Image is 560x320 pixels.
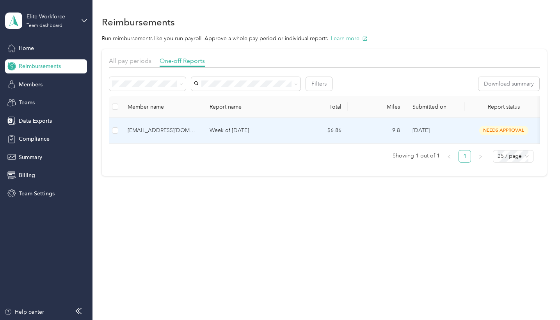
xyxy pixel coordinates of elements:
[412,127,430,134] span: [DATE]
[19,80,43,89] span: Members
[19,171,35,179] span: Billing
[471,104,537,110] span: Report status
[109,57,151,64] span: All pay periods
[19,153,42,161] span: Summary
[478,154,483,159] span: right
[474,150,487,163] li: Next Page
[479,126,528,135] span: needs approval
[447,154,452,159] span: left
[160,57,205,64] span: One-off Reports
[19,135,50,143] span: Compliance
[19,98,35,107] span: Teams
[128,126,197,135] div: [EMAIL_ADDRESS][DOMAIN_NAME]
[516,276,560,320] iframe: Everlance-gr Chat Button Frame
[393,150,440,162] span: Showing 1 out of 1
[203,96,289,118] th: Report name
[19,117,52,125] span: Data Exports
[443,150,455,163] li: Previous Page
[331,34,368,43] button: Learn more
[459,150,471,162] a: 1
[306,77,332,91] button: Filters
[498,150,529,162] span: 25 / page
[121,96,203,118] th: Member name
[102,18,175,26] h1: Reimbursements
[19,62,61,70] span: Reimbursements
[295,104,341,110] div: Total
[102,34,546,43] p: Run reimbursements like you run payroll. Approve a whole pay period or individual reports.
[406,96,465,118] th: Submitted on
[19,44,34,52] span: Home
[27,13,75,21] div: Elite Workforce
[478,77,539,91] button: Download summary
[354,104,400,110] div: Miles
[443,150,455,163] button: left
[19,189,55,198] span: Team Settings
[4,308,44,316] button: Help center
[210,126,283,135] p: Week of [DATE]
[128,104,197,110] div: Member name
[289,118,348,144] td: $6.86
[474,150,487,163] button: right
[348,118,406,144] td: 9.8
[493,150,533,163] div: Page Size
[27,23,62,28] div: Team dashboard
